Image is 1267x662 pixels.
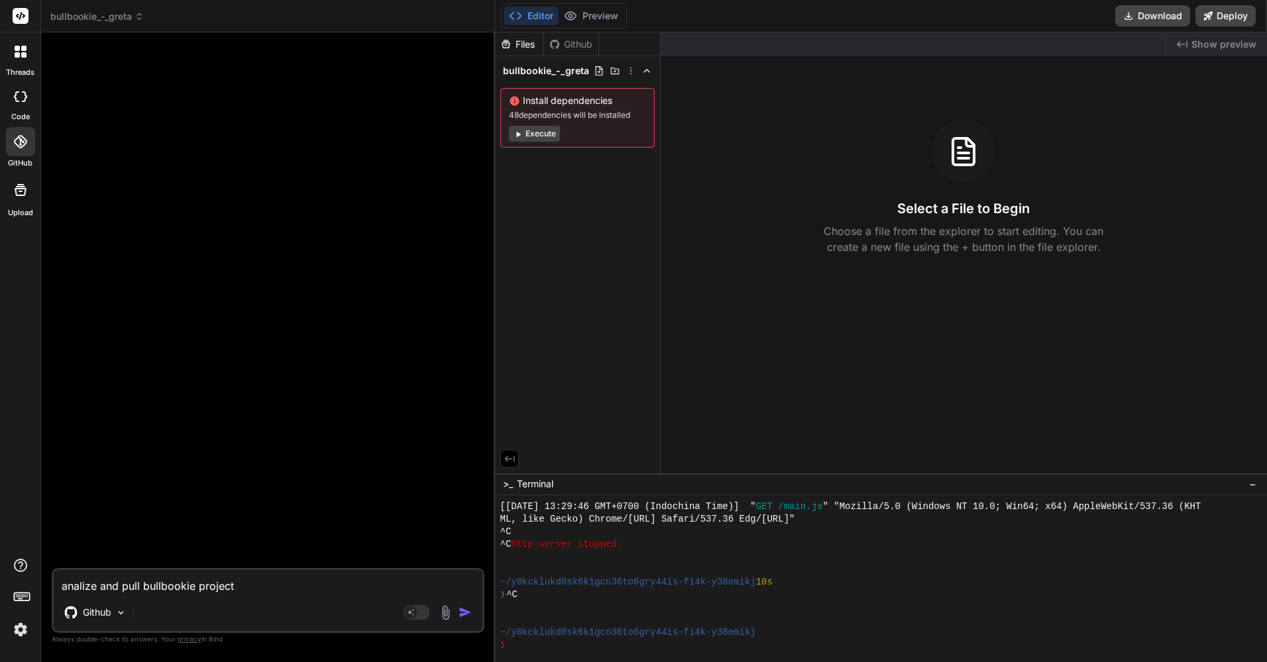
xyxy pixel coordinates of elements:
span: /main.js [778,500,822,513]
span: bullbookie_-_greta [50,10,144,23]
span: ^C [500,526,512,538]
img: attachment [438,605,453,620]
button: − [1246,473,1259,495]
h3: Select a File to Begin [897,199,1030,218]
span: ^C [506,589,518,601]
p: Always double-check its answers. Your in Bind [52,633,484,645]
span: − [1249,477,1256,491]
button: Download [1115,5,1190,26]
span: privacy [178,635,201,643]
div: Files [495,38,543,51]
span: 48 dependencies will be installed [509,110,646,120]
span: Show preview [1191,38,1256,51]
label: code [11,111,30,122]
p: Github [83,606,111,619]
button: Editor [504,7,559,25]
button: Preview [559,7,624,25]
span: 10s [756,576,773,589]
span: [[DATE] 13:29:46 GMT+0700 (Indochina Time)] " [500,500,756,513]
span: >_ [503,477,513,491]
span: ~/y0kcklukd0sk6k1gcn36to6gry44is-fi4k-y38emikj [500,626,756,639]
span: GET [756,500,773,513]
span: ❯ [500,589,507,601]
button: Deploy [1195,5,1256,26]
button: Execute [509,126,560,142]
span: Terminal [517,477,553,491]
div: Github [544,38,598,51]
span: http-server stopped. [511,538,622,551]
span: ❯ [500,639,507,651]
span: ML, like Gecko) Chrome/[URL] Safari/537.36 Edg/[URL]" [500,513,795,526]
span: bullbookie_-_greta [503,64,589,77]
label: threads [6,67,34,78]
img: icon [459,606,472,619]
span: ^C [500,538,512,551]
img: settings [9,618,32,641]
p: Choose a file from the explorer to start editing. You can create a new file using the + button in... [815,223,1112,255]
span: " "Mozilla/5.0 (Windows NT 10.0; Win64; x64) AppleWebKit/537.36 (KHT [822,500,1201,513]
label: Upload [8,207,33,218]
img: Pick Models [115,607,127,618]
span: Install dependencies [509,94,646,107]
span: ~/y0kcklukd0sk6k1gcn36to6gry44is-fi4k-y38emikj [500,576,756,589]
label: GitHub [8,158,32,169]
textarea: analize and pull bullbookie project [54,570,482,594]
